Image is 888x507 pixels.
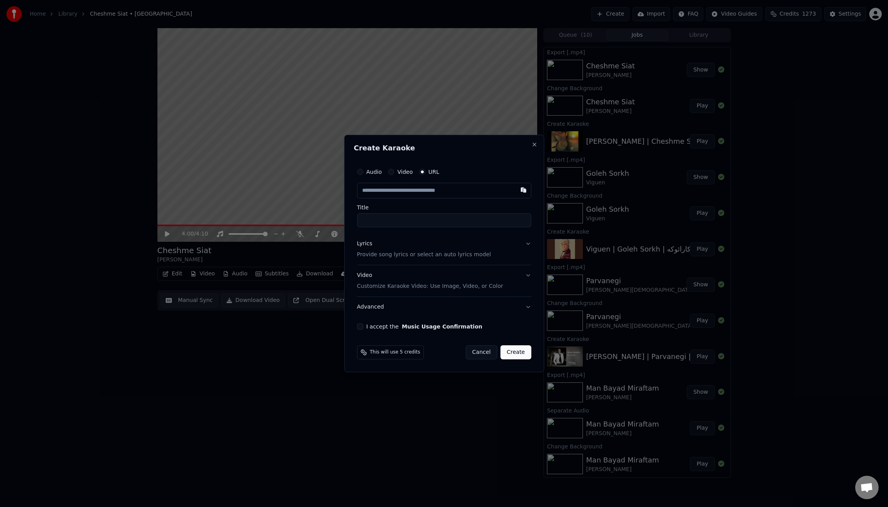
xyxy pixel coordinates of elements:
h2: Create Karaoke [354,145,534,152]
button: LyricsProvide song lyrics or select an auto lyrics model [357,234,531,265]
p: Provide song lyrics or select an auto lyrics model [357,251,491,259]
div: Video [357,271,503,290]
span: This will use 5 credits [370,349,420,355]
label: Video [397,169,413,175]
button: Cancel [466,345,497,359]
button: Advanced [357,297,531,317]
label: Title [357,205,531,210]
button: VideoCustomize Karaoke Video: Use Image, Video, or Color [357,265,531,296]
button: I accept the [402,324,482,329]
label: URL [429,169,440,175]
p: Customize Karaoke Video: Use Image, Video, or Color [357,282,503,290]
div: Lyrics [357,240,372,248]
label: I accept the [366,324,482,329]
label: Audio [366,169,382,175]
button: Create [500,345,531,359]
